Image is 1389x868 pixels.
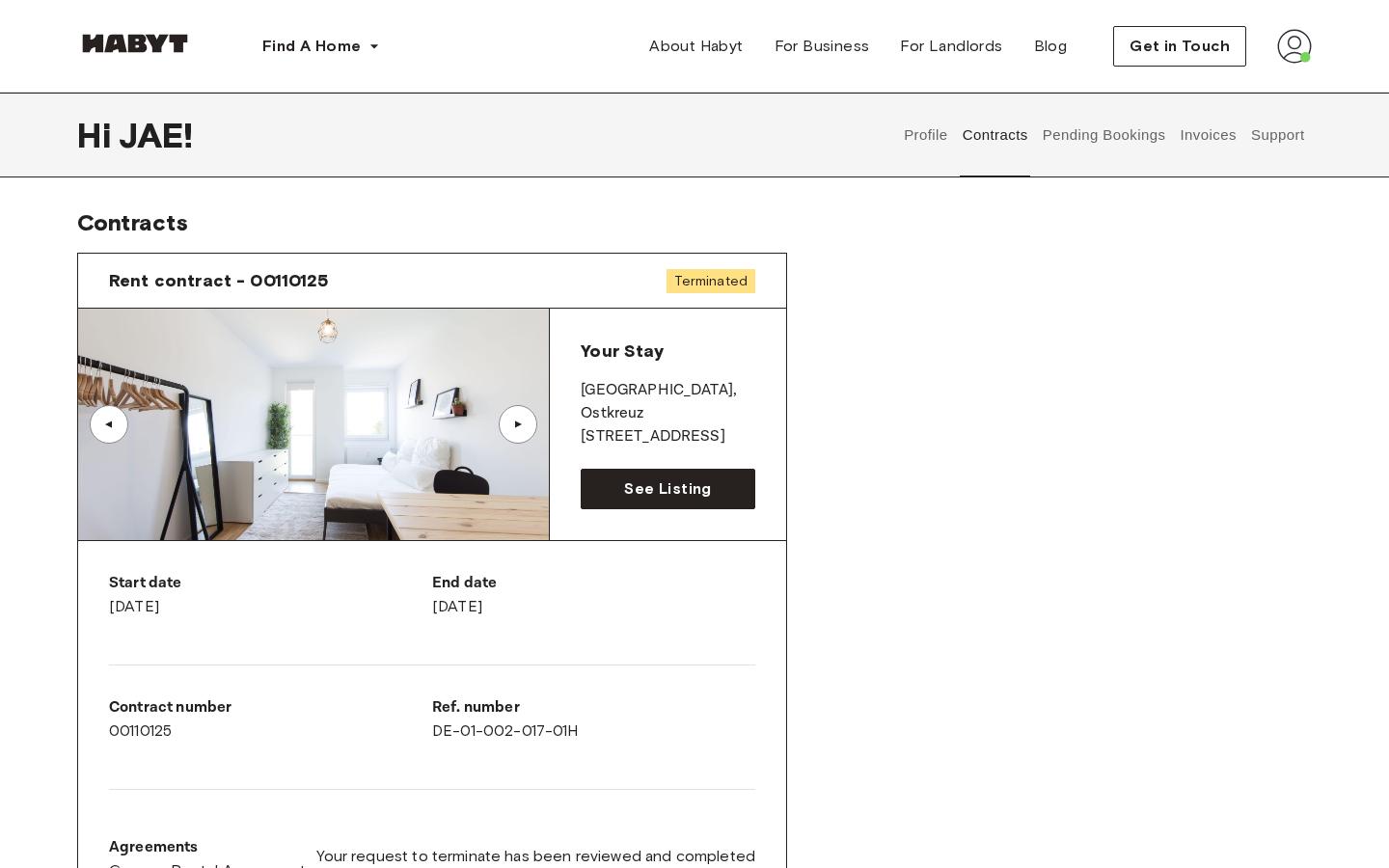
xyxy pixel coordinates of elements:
[759,27,885,66] a: For Business
[900,35,1002,58] span: For Landlords
[1113,26,1246,67] button: Get in Touch
[1248,93,1307,177] button: Support
[109,836,306,859] p: Agreements
[109,572,432,618] div: [DATE]
[885,27,1018,66] a: For Landlords
[1178,93,1239,177] button: Invoices
[432,572,755,618] div: [DATE]
[624,477,711,501] span: See Listing
[667,269,755,293] span: Terminated
[1019,27,1083,66] a: Blog
[99,419,119,430] div: ▲
[109,696,432,719] p: Contract number
[262,35,361,58] span: Find A Home
[634,27,758,66] a: About Habyt
[77,34,193,53] img: Habyt
[432,572,755,595] p: End date
[316,846,755,867] span: Your request to terminate has been reviewed and completed
[78,309,549,540] img: Image of the room
[902,93,951,177] button: Profile
[775,35,870,58] span: For Business
[1040,93,1168,177] button: Pending Bookings
[1277,29,1312,64] img: avatar
[649,35,743,58] span: About Habyt
[109,269,329,292] span: Rent contract - 00110125
[581,425,755,448] p: [STREET_ADDRESS]
[581,379,755,425] p: [GEOGRAPHIC_DATA] , Ostkreuz
[77,115,119,155] span: Hi
[581,469,755,509] a: See Listing
[508,419,528,430] div: ▲
[432,696,755,743] div: DE-01-002-017-01H
[77,208,188,236] span: Contracts
[432,696,755,719] p: Ref. number
[1034,35,1068,58] span: Blog
[247,27,395,66] button: Find A Home
[581,340,663,362] span: Your Stay
[109,572,432,595] p: Start date
[1130,35,1230,58] span: Get in Touch
[897,93,1312,177] div: user profile tabs
[109,696,432,743] div: 00110125
[960,93,1030,177] button: Contracts
[119,115,193,155] span: JAE !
